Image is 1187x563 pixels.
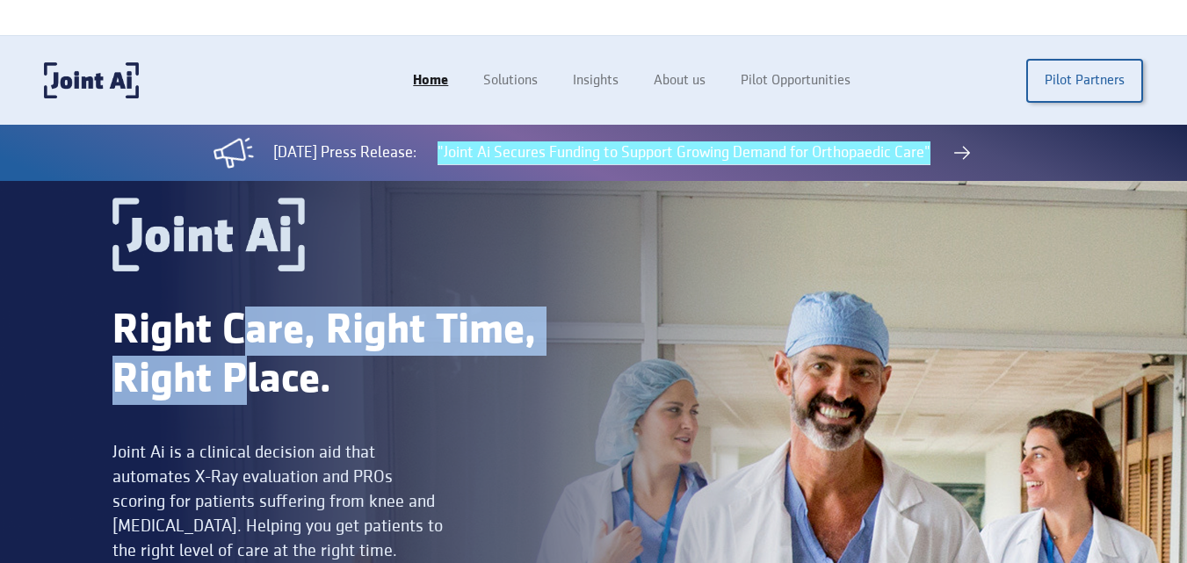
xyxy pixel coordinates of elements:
a: About us [636,64,723,97]
div: Joint Ai is a clinical decision aid that automates X-Ray evaluation and PROs scoring for patients... [112,440,449,563]
div: [DATE] Press Release: [273,141,416,164]
a: "Joint Ai Secures Funding to Support Growing Demand for Orthopaedic Care" [438,141,930,165]
a: Pilot Partners [1026,59,1143,103]
div: Right Care, Right Time, Right Place. [112,307,594,405]
a: Pilot Opportunities [723,64,868,97]
a: Home [395,64,466,97]
a: Solutions [466,64,555,97]
a: home [44,62,139,98]
a: Insights [555,64,636,97]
